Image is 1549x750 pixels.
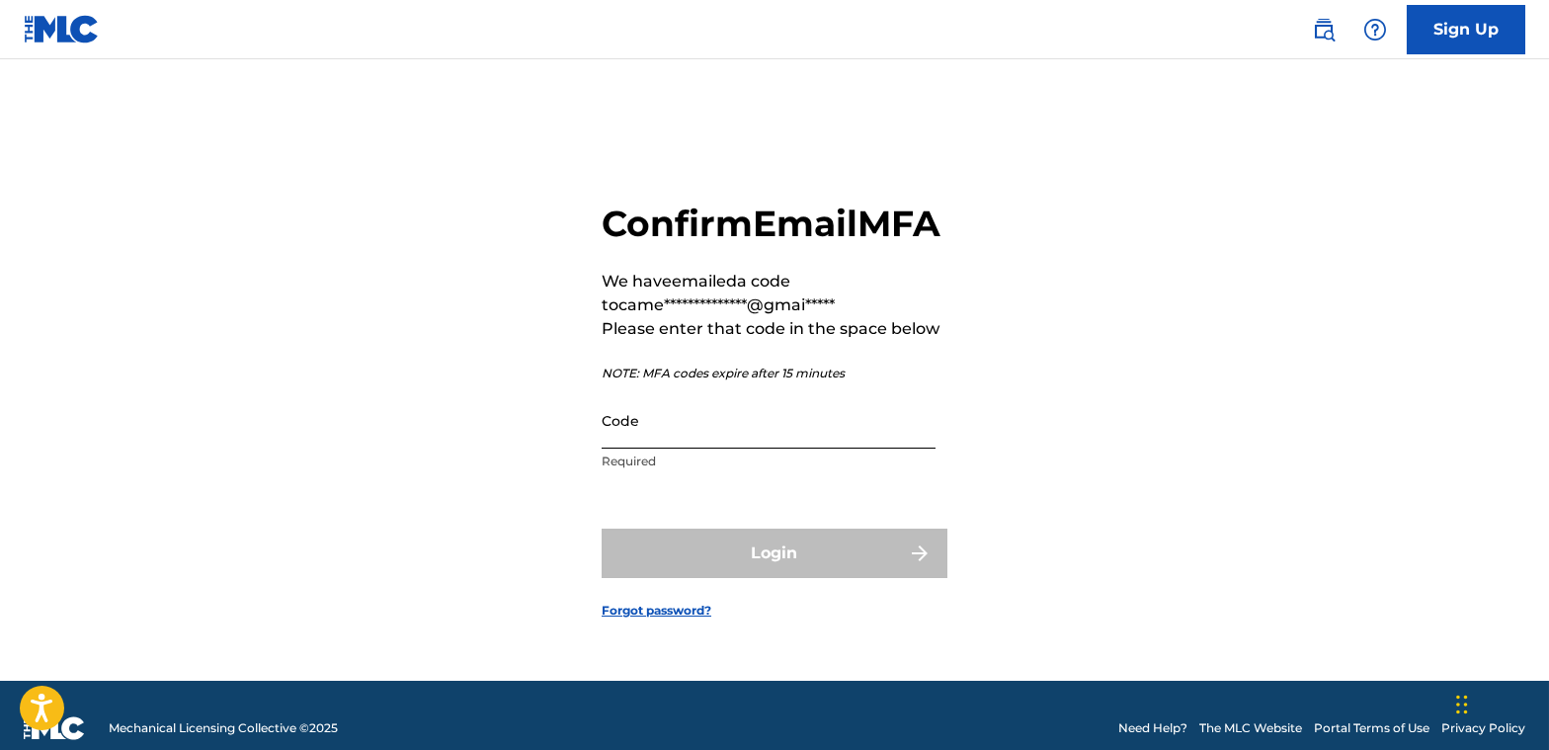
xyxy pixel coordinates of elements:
p: Please enter that code in the space below [602,317,947,341]
a: Need Help? [1118,719,1187,737]
img: MLC Logo [24,15,100,43]
p: NOTE: MFA codes expire after 15 minutes [602,365,947,382]
a: Public Search [1304,10,1344,49]
div: Drag [1456,675,1468,734]
a: Forgot password? [602,602,711,620]
div: Help [1355,10,1395,49]
img: search [1312,18,1336,42]
h2: Confirm Email MFA [602,202,947,246]
iframe: Chat Widget [1450,655,1549,750]
img: help [1363,18,1387,42]
span: Mechanical Licensing Collective © 2025 [109,719,338,737]
a: Sign Up [1407,5,1525,54]
a: The MLC Website [1199,719,1302,737]
p: Required [602,453,936,470]
img: logo [24,716,85,740]
a: Privacy Policy [1441,719,1525,737]
a: Portal Terms of Use [1314,719,1429,737]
